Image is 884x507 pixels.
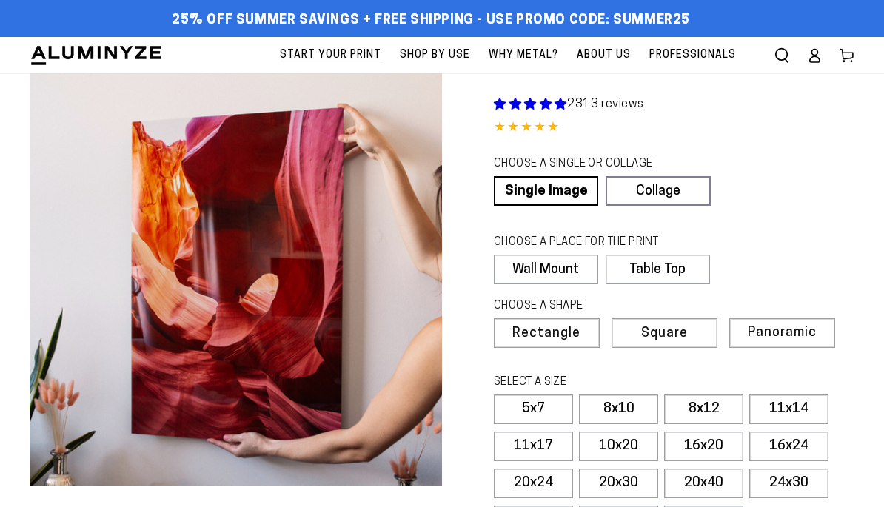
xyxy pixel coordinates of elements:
a: Professionals [642,37,743,73]
span: About Us [577,46,631,64]
legend: CHOOSE A PLACE FOR THE PRINT [494,235,696,251]
span: Shop By Use [400,46,470,64]
label: 16x24 [749,432,828,461]
label: 20x40 [664,469,743,498]
a: Start Your Print [272,37,389,73]
label: 10x20 [579,432,658,461]
label: 20x30 [579,469,658,498]
img: Aluminyze [30,44,163,67]
span: Rectangle [512,327,580,340]
span: Panoramic [748,326,817,340]
label: Wall Mount [494,255,598,284]
span: 25% off Summer Savings + Free Shipping - Use Promo Code: SUMMER25 [172,13,690,29]
span: Start Your Print [280,46,381,64]
legend: CHOOSE A SINGLE OR COLLAGE [494,156,697,172]
span: Square [641,327,688,340]
label: 16x20 [664,432,743,461]
legend: CHOOSE A SHAPE [494,298,698,315]
a: About Us [569,37,638,73]
a: Why Metal? [481,37,566,73]
summary: Search our site [766,39,798,72]
div: 4.85 out of 5.0 stars [494,118,854,139]
span: Why Metal? [489,46,558,64]
a: Collage [606,176,710,206]
label: 11x17 [494,432,573,461]
label: Table Top [606,255,710,284]
span: Professionals [649,46,736,64]
label: 8x10 [579,394,658,424]
a: Single Image [494,176,598,206]
label: 11x14 [749,394,828,424]
label: 20x24 [494,469,573,498]
label: 24x30 [749,469,828,498]
legend: SELECT A SIZE [494,375,704,391]
label: 5x7 [494,394,573,424]
a: Shop By Use [392,37,478,73]
label: 8x12 [664,394,743,424]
